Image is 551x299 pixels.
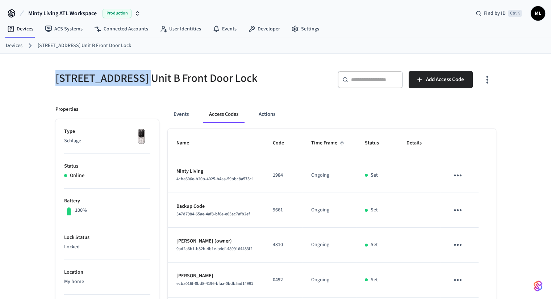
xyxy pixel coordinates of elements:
[371,241,378,249] p: Set
[531,7,544,20] span: ML
[365,138,388,149] span: Status
[64,128,150,135] p: Type
[55,71,271,86] h5: [STREET_ADDRESS] Unit B Front Door Lock
[534,280,542,292] img: SeamLogoGradient.69752ec5.svg
[88,22,154,35] a: Connected Accounts
[286,22,325,35] a: Settings
[154,22,207,35] a: User Identities
[508,10,522,17] span: Ctrl K
[64,243,150,251] p: Locked
[409,71,473,88] button: Add Access Code
[176,272,255,280] p: [PERSON_NAME]
[176,246,252,252] span: 9ad2a6b1-b82b-4b1e-b4ef-4899164483f2
[64,163,150,170] p: Status
[272,206,294,214] p: 9661
[272,172,294,179] p: 1984
[55,106,78,113] p: Properties
[176,138,199,149] span: Name
[242,22,286,35] a: Developer
[272,138,293,149] span: Code
[272,241,294,249] p: 4310
[64,137,150,145] p: Schlage
[207,22,242,35] a: Events
[64,278,150,286] p: My home
[176,211,250,217] span: 347d7984-65ae-4af8-bf6e-e65ac7afb2ef
[176,168,255,175] p: Minty Living
[176,203,255,210] p: Backup Code
[484,10,506,17] span: Find by ID
[64,197,150,205] p: Battery
[176,281,253,287] span: ecba016f-0bd8-4196-bfaa-0bdb5ad14991
[176,237,255,245] p: [PERSON_NAME] (owner)
[470,7,528,20] div: Find by IDCtrl K
[272,276,294,284] p: 0492
[302,263,356,298] td: Ongoing
[426,75,464,84] span: Add Access Code
[302,228,356,262] td: Ongoing
[371,276,378,284] p: Set
[176,176,254,182] span: 4cba606e-b20b-4025-b4aa-59bbc8a575c1
[38,42,131,50] a: [STREET_ADDRESS] Unit B Front Door Lock
[406,138,431,149] span: Details
[64,269,150,276] p: Location
[371,172,378,179] p: Set
[103,9,132,18] span: Production
[64,234,150,241] p: Lock Status
[1,22,39,35] a: Devices
[531,6,545,21] button: ML
[39,22,88,35] a: ACS Systems
[75,207,87,214] p: 100%
[302,193,356,228] td: Ongoing
[70,172,84,180] p: Online
[371,206,378,214] p: Set
[311,138,347,149] span: Time Frame
[6,42,22,50] a: Devices
[168,106,195,123] button: Events
[132,128,150,146] img: Yale Assure Touchscreen Wifi Smart Lock, Satin Nickel, Front
[28,9,97,18] span: Minty Living ATL Workspace
[168,106,496,123] div: ant example
[302,158,356,193] td: Ongoing
[203,106,244,123] button: Access Codes
[253,106,281,123] button: Actions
